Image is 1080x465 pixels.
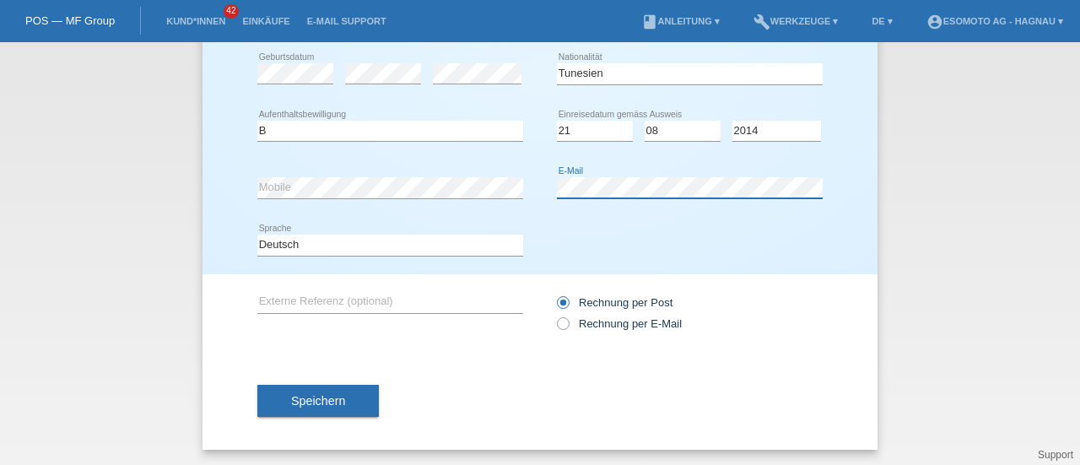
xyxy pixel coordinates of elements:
a: Einkäufe [234,16,298,26]
input: Rechnung per E-Mail [557,317,568,338]
a: E-Mail Support [299,16,395,26]
a: Support [1038,449,1073,461]
a: buildWerkzeuge ▾ [745,16,847,26]
i: account_circle [926,14,943,30]
i: build [753,14,770,30]
a: bookAnleitung ▾ [633,16,728,26]
a: POS — MF Group [25,14,115,27]
label: Rechnung per Post [557,296,672,309]
span: Speichern [291,394,345,408]
a: Kund*innen [158,16,234,26]
a: account_circleEsomoto AG - Hagnau ▾ [918,16,1072,26]
a: DE ▾ [863,16,900,26]
button: Speichern [257,385,379,417]
i: book [641,14,658,30]
input: Rechnung per Post [557,296,568,317]
span: 42 [224,4,239,19]
label: Rechnung per E-Mail [557,317,682,330]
